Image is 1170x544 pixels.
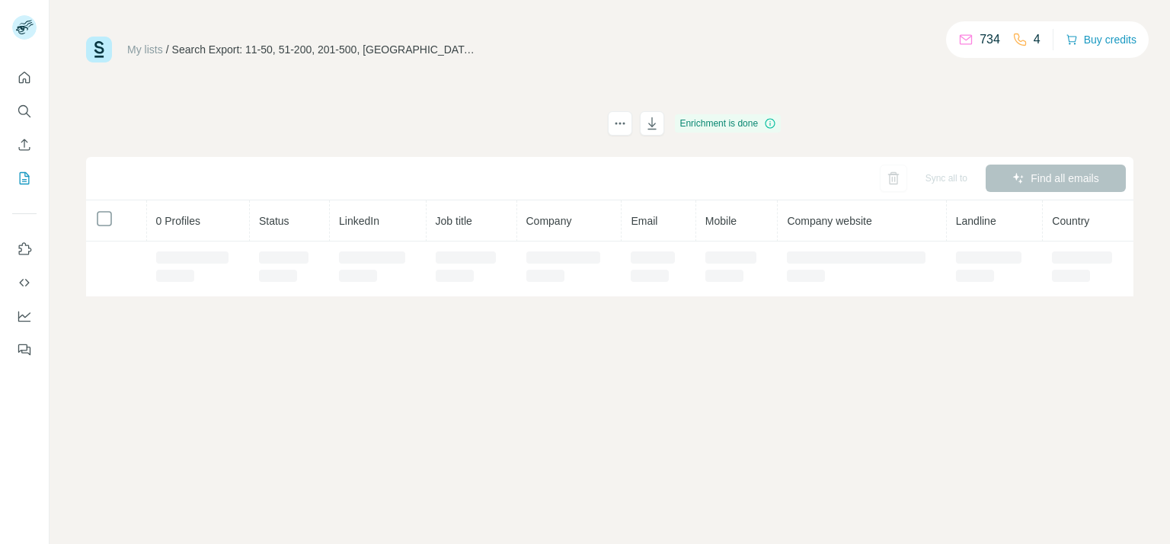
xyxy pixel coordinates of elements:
[1066,29,1136,50] button: Buy credits
[259,215,289,227] span: Status
[12,336,37,363] button: Feedback
[12,64,37,91] button: Quick start
[86,37,112,62] img: Surfe Logo
[526,215,572,227] span: Company
[12,98,37,125] button: Search
[127,43,163,56] a: My lists
[172,42,477,57] div: Search Export: 11-50, 51-200, 201-500, [GEOGRAPHIC_DATA], Customer Success and Support, [GEOGRAPH...
[787,215,871,227] span: Company website
[436,215,472,227] span: Job title
[631,215,657,227] span: Email
[12,302,37,330] button: Dashboard
[675,114,781,133] div: Enrichment is done
[956,215,996,227] span: Landline
[1034,30,1041,49] p: 4
[608,111,632,136] button: actions
[980,30,1000,49] p: 734
[705,215,737,227] span: Mobile
[166,42,169,57] li: /
[12,269,37,296] button: Use Surfe API
[156,215,200,227] span: 0 Profiles
[12,235,37,263] button: Use Surfe on LinkedIn
[1052,215,1089,227] span: Country
[86,111,594,136] h1: Search Export: 11-50, 51-200, 201-500, [GEOGRAPHIC_DATA], Customer Success and Support, [GEOGRAPH...
[339,215,379,227] span: LinkedIn
[12,165,37,192] button: My lists
[12,131,37,158] button: Enrich CSV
